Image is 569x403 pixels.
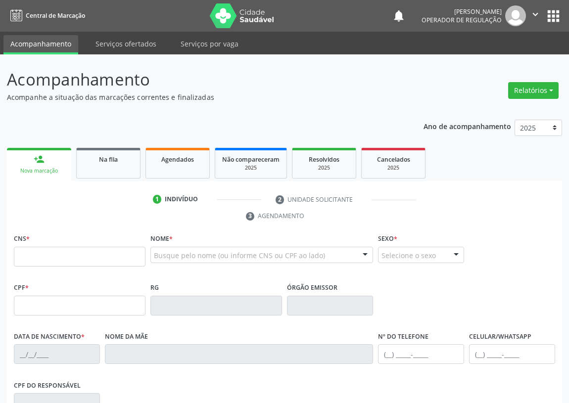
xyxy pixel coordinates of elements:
label: CPF [14,280,29,296]
label: CNS [14,231,30,247]
div: 2025 [369,164,418,172]
span: Busque pelo nome (ou informe CNS ou CPF ao lado) [154,250,325,261]
label: CPF do responsável [14,378,81,393]
button: notifications [392,9,406,23]
label: RG [150,280,159,296]
label: Nº do Telefone [378,329,428,345]
label: Data de nascimento [14,329,85,345]
label: Nome [150,231,173,247]
p: Ano de acompanhamento [424,120,511,132]
span: Não compareceram [222,155,280,164]
div: 2025 [222,164,280,172]
div: 2025 [299,164,349,172]
span: Selecione o sexo [381,250,436,261]
button:  [526,5,545,26]
a: Serviços ofertados [89,35,163,52]
div: person_add [34,154,45,165]
div: Indivíduo [165,195,198,204]
i:  [530,9,541,20]
a: Central de Marcação [7,7,85,24]
button: apps [545,7,562,25]
span: Central de Marcação [26,11,85,20]
input: __/__/____ [14,344,100,364]
span: Agendados [161,155,194,164]
a: Acompanhamento [3,35,78,54]
label: Sexo [378,231,397,247]
div: [PERSON_NAME] [422,7,502,16]
input: (__) _____-_____ [469,344,555,364]
span: Resolvidos [309,155,339,164]
button: Relatórios [508,82,559,99]
img: img [505,5,526,26]
div: Nova marcação [14,167,64,175]
label: Nome da mãe [105,329,148,345]
div: 1 [153,195,162,204]
label: Celular/WhatsApp [469,329,531,345]
span: Operador de regulação [422,16,502,24]
span: Na fila [99,155,118,164]
p: Acompanhamento [7,67,395,92]
a: Serviços por vaga [174,35,245,52]
p: Acompanhe a situação das marcações correntes e finalizadas [7,92,395,102]
input: (__) _____-_____ [378,344,464,364]
label: Órgão emissor [287,280,337,296]
span: Cancelados [377,155,410,164]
